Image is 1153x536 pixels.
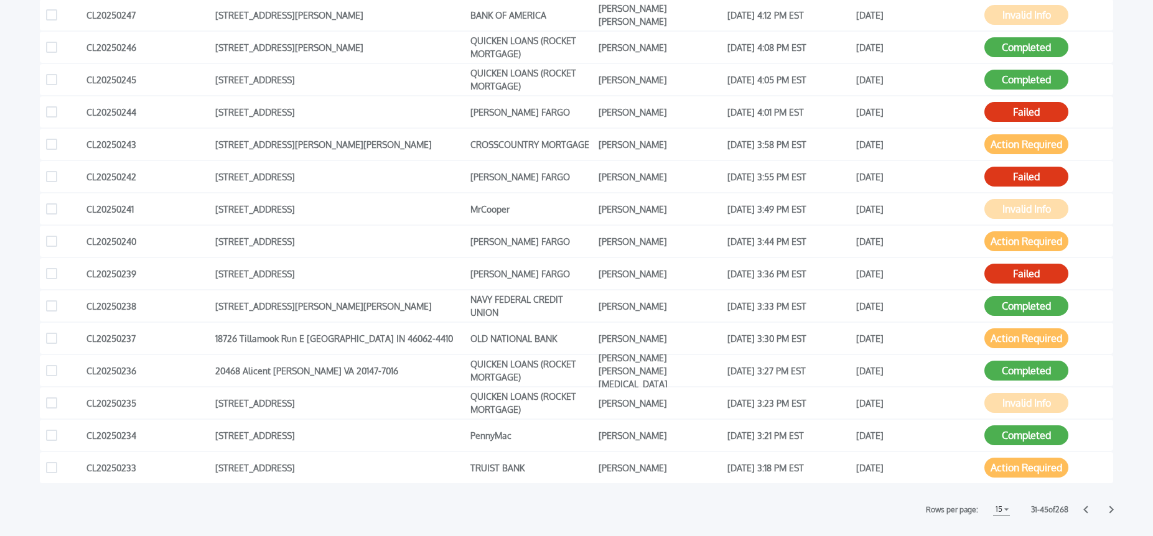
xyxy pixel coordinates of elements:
[86,394,209,412] div: CL20250235
[727,426,850,445] div: [DATE] 3:21 PM EST
[984,425,1068,445] button: Completed
[599,329,721,348] div: [PERSON_NAME]
[984,458,1068,478] button: Action Required
[86,135,209,154] div: CL20250243
[599,38,721,57] div: [PERSON_NAME]
[215,38,464,57] div: [STREET_ADDRESS][PERSON_NAME]
[215,70,464,89] div: [STREET_ADDRESS]
[215,458,464,477] div: [STREET_ADDRESS]
[86,361,209,380] div: CL20250236
[86,200,209,218] div: CL20250241
[215,394,464,412] div: [STREET_ADDRESS]
[984,134,1068,154] button: Action Required
[856,426,979,445] div: [DATE]
[727,297,850,315] div: [DATE] 3:33 PM EST
[215,329,464,348] div: 18726 Tillamook Run E [GEOGRAPHIC_DATA] IN 46062-4410
[856,135,979,154] div: [DATE]
[470,200,593,218] div: MrCooper
[856,297,979,315] div: [DATE]
[599,394,721,412] div: [PERSON_NAME]
[599,458,721,477] div: [PERSON_NAME]
[215,200,464,218] div: [STREET_ADDRESS]
[727,167,850,186] div: [DATE] 3:55 PM EST
[470,297,593,315] div: NAVY FEDERAL CREDIT UNION
[86,38,209,57] div: CL20250246
[599,426,721,445] div: [PERSON_NAME]
[599,103,721,121] div: [PERSON_NAME]
[856,200,979,218] div: [DATE]
[727,232,850,251] div: [DATE] 3:44 PM EST
[86,6,209,24] div: CL20250247
[470,38,593,57] div: QUICKEN LOANS (ROCKET MORTGAGE)
[86,264,209,283] div: CL20250239
[86,458,209,477] div: CL20250233
[856,361,979,380] div: [DATE]
[599,135,721,154] div: [PERSON_NAME]
[86,70,209,89] div: CL20250245
[856,329,979,348] div: [DATE]
[86,167,209,186] div: CL20250242
[470,458,593,477] div: TRUIST BANK
[856,103,979,121] div: [DATE]
[470,6,593,24] div: BANK OF AMERICA
[984,102,1068,122] button: Failed
[215,6,464,24] div: [STREET_ADDRESS][PERSON_NAME]
[215,264,464,283] div: [STREET_ADDRESS]
[984,167,1068,187] button: Failed
[470,70,593,89] div: QUICKEN LOANS (ROCKET MORTGAGE)
[727,200,850,218] div: [DATE] 3:49 PM EST
[86,103,209,121] div: CL20250244
[470,361,593,380] div: QUICKEN LOANS (ROCKET MORTGAGE)
[470,394,593,412] div: QUICKEN LOANS (ROCKET MORTGAGE)
[599,361,721,380] div: [PERSON_NAME] [PERSON_NAME][MEDICAL_DATA]
[86,297,209,315] div: CL20250238
[599,200,721,218] div: [PERSON_NAME]
[86,232,209,251] div: CL20250240
[215,103,464,121] div: [STREET_ADDRESS]
[856,6,979,24] div: [DATE]
[856,264,979,283] div: [DATE]
[599,264,721,283] div: [PERSON_NAME]
[984,296,1068,316] button: Completed
[727,458,850,477] div: [DATE] 3:18 PM EST
[727,264,850,283] div: [DATE] 3:36 PM EST
[470,103,593,121] div: [PERSON_NAME] FARGO
[984,199,1068,219] button: Invalid Info
[727,135,850,154] div: [DATE] 3:58 PM EST
[470,264,593,283] div: [PERSON_NAME] FARGO
[727,70,850,89] div: [DATE] 4:05 PM EST
[215,426,464,445] div: [STREET_ADDRESS]
[599,70,721,89] div: [PERSON_NAME]
[984,328,1068,348] button: Action Required
[984,5,1068,25] button: Invalid Info
[470,232,593,251] div: [PERSON_NAME] FARGO
[727,361,850,380] div: [DATE] 3:27 PM EST
[1031,504,1068,516] label: 31 - 45 of 268
[856,232,979,251] div: [DATE]
[984,361,1068,381] button: Completed
[856,167,979,186] div: [DATE]
[984,264,1068,284] button: Failed
[993,503,1010,516] button: 15
[856,458,979,477] div: [DATE]
[86,426,209,445] div: CL20250234
[215,297,464,315] div: [STREET_ADDRESS][PERSON_NAME][PERSON_NAME]
[470,329,593,348] div: OLD NATIONAL BANK
[856,38,979,57] div: [DATE]
[727,329,850,348] div: [DATE] 3:30 PM EST
[215,232,464,251] div: [STREET_ADDRESS]
[599,297,721,315] div: [PERSON_NAME]
[856,70,979,89] div: [DATE]
[215,361,464,380] div: 20468 Alicent [PERSON_NAME] VA 20147-7016
[470,167,593,186] div: [PERSON_NAME] FARGO
[727,103,850,121] div: [DATE] 4:01 PM EST
[856,394,979,412] div: [DATE]
[215,135,464,154] div: [STREET_ADDRESS][PERSON_NAME][PERSON_NAME]
[470,426,593,445] div: PennyMac
[984,393,1068,413] button: Invalid Info
[727,394,850,412] div: [DATE] 3:23 PM EST
[727,38,850,57] div: [DATE] 4:08 PM EST
[215,167,464,186] div: [STREET_ADDRESS]
[926,504,978,516] label: Rows per page:
[727,6,850,24] div: [DATE] 4:12 PM EST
